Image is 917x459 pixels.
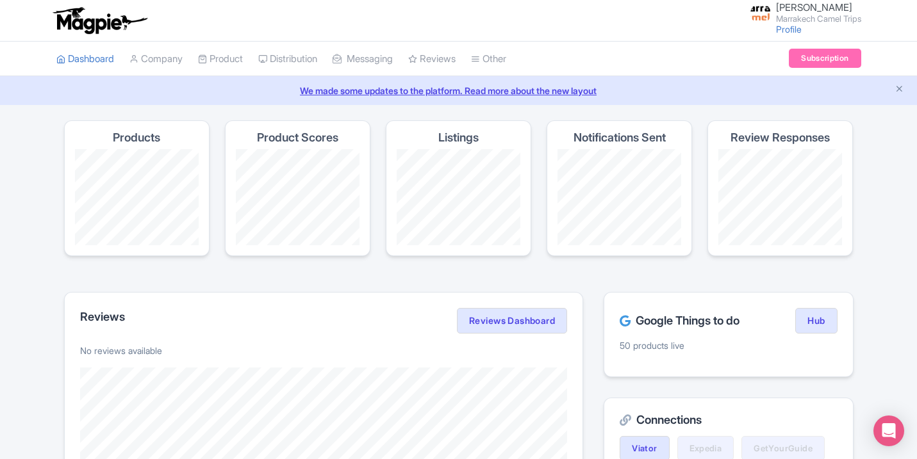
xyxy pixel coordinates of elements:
[895,83,904,97] button: Close announcement
[258,42,317,77] a: Distribution
[438,131,479,144] h4: Listings
[795,308,837,334] a: Hub
[113,131,160,144] h4: Products
[743,3,861,23] a: [PERSON_NAME] Marrakech Camel Trips
[56,42,114,77] a: Dashboard
[408,42,456,77] a: Reviews
[620,339,837,352] p: 50 products live
[80,344,568,357] p: No reviews available
[198,42,243,77] a: Product
[776,24,802,35] a: Profile
[620,314,739,327] h2: Google Things to do
[789,49,861,68] a: Subscription
[776,15,861,23] small: Marrakech Camel Trips
[471,42,506,77] a: Other
[129,42,183,77] a: Company
[873,415,904,446] div: Open Intercom Messenger
[457,308,567,334] a: Reviews Dashboard
[750,3,771,24] img: skpecjwo0uind1udobp4.png
[333,42,393,77] a: Messaging
[80,310,125,323] h2: Reviews
[731,131,830,144] h4: Review Responses
[257,131,338,144] h4: Product Scores
[776,1,852,13] span: [PERSON_NAME]
[574,131,666,144] h4: Notifications Sent
[620,414,837,426] h2: Connections
[8,84,909,97] a: We made some updates to the platform. Read more about the new layout
[50,6,149,35] img: logo-ab69f6fb50320c5b225c76a69d11143b.png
